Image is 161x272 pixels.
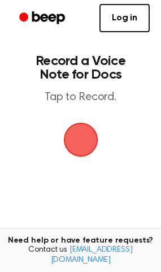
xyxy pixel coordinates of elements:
a: Beep [11,7,75,29]
h1: Record a Voice Note for Docs [20,54,141,81]
a: [EMAIL_ADDRESS][DOMAIN_NAME] [51,246,133,264]
p: Tap to Record. [20,90,141,105]
img: Beep Logo [64,123,98,157]
a: Log in [99,4,150,32]
span: Contact us [7,245,154,265]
